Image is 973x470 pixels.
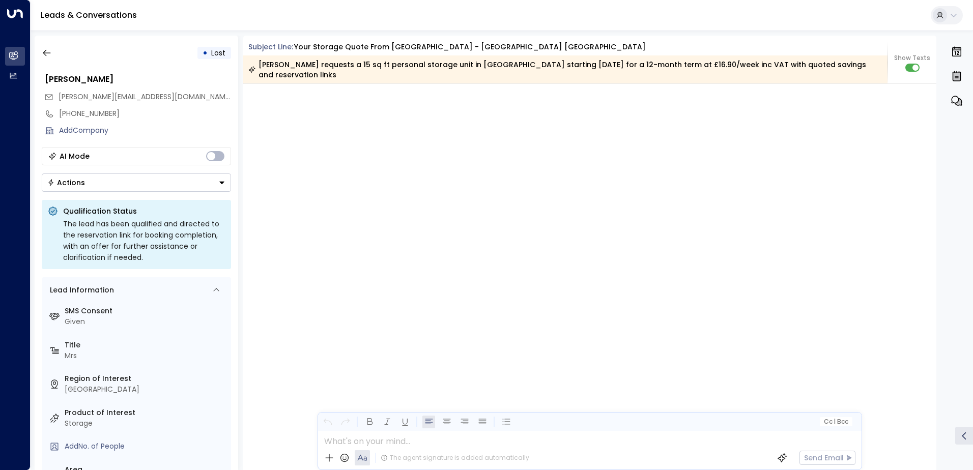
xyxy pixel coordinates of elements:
span: Show Texts [894,53,930,63]
div: The lead has been qualified and directed to the reservation link for booking completion, with an ... [63,218,225,263]
div: The agent signature is added automatically [381,453,529,462]
div: [PHONE_NUMBER] [59,108,231,119]
label: Region of Interest [65,373,227,384]
div: Button group with a nested menu [42,173,231,192]
button: Cc|Bcc [819,417,852,427]
div: [PERSON_NAME] requests a 15 sq ft personal storage unit in [GEOGRAPHIC_DATA] starting [DATE] for ... [248,60,882,80]
button: Actions [42,173,231,192]
p: Qualification Status [63,206,225,216]
div: • [203,44,208,62]
div: Actions [47,178,85,187]
button: Undo [321,416,334,428]
button: Redo [339,416,352,428]
a: Leads & Conversations [41,9,137,21]
div: [PERSON_NAME] [45,73,231,85]
span: Cc Bcc [823,418,848,425]
div: AI Mode [60,151,90,161]
span: | [834,418,836,425]
label: SMS Consent [65,306,227,316]
span: Subject Line: [248,42,293,52]
div: AddNo. of People [65,441,227,452]
div: Your storage quote from [GEOGRAPHIC_DATA] - [GEOGRAPHIC_DATA] [GEOGRAPHIC_DATA] [294,42,646,52]
div: AddCompany [59,125,231,136]
span: kathryn-weaver@hotmail.com [59,92,231,102]
div: Storage [65,418,227,429]
span: [PERSON_NAME][EMAIL_ADDRESS][DOMAIN_NAME] [59,92,232,102]
div: Mrs [65,350,227,361]
label: Title [65,340,227,350]
div: Given [65,316,227,327]
label: Product of Interest [65,407,227,418]
div: [GEOGRAPHIC_DATA] [65,384,227,395]
span: Lost [211,48,225,58]
div: Lead Information [46,285,114,296]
